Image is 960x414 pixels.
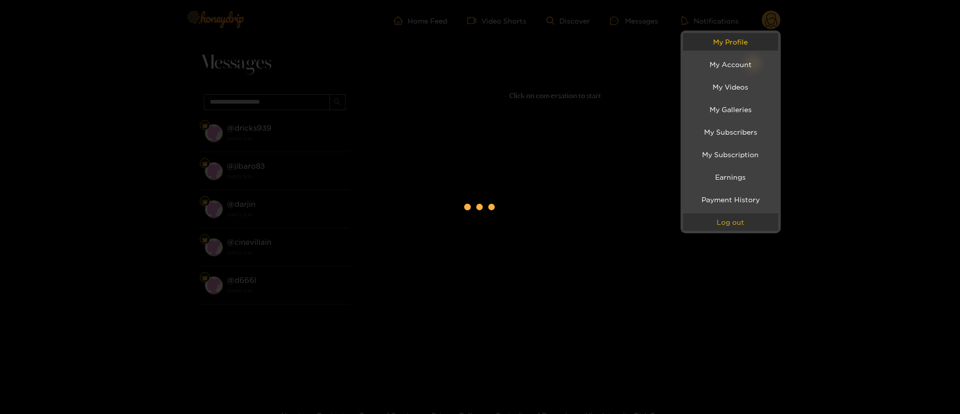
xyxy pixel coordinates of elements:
a: My Account [683,56,778,73]
a: Payment History [683,191,778,208]
a: My Subscribers [683,123,778,141]
a: My Subscription [683,146,778,163]
a: Earnings [683,168,778,186]
a: My Profile [683,33,778,51]
a: My Videos [683,78,778,96]
button: Log out [683,213,778,231]
a: My Galleries [683,101,778,118]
